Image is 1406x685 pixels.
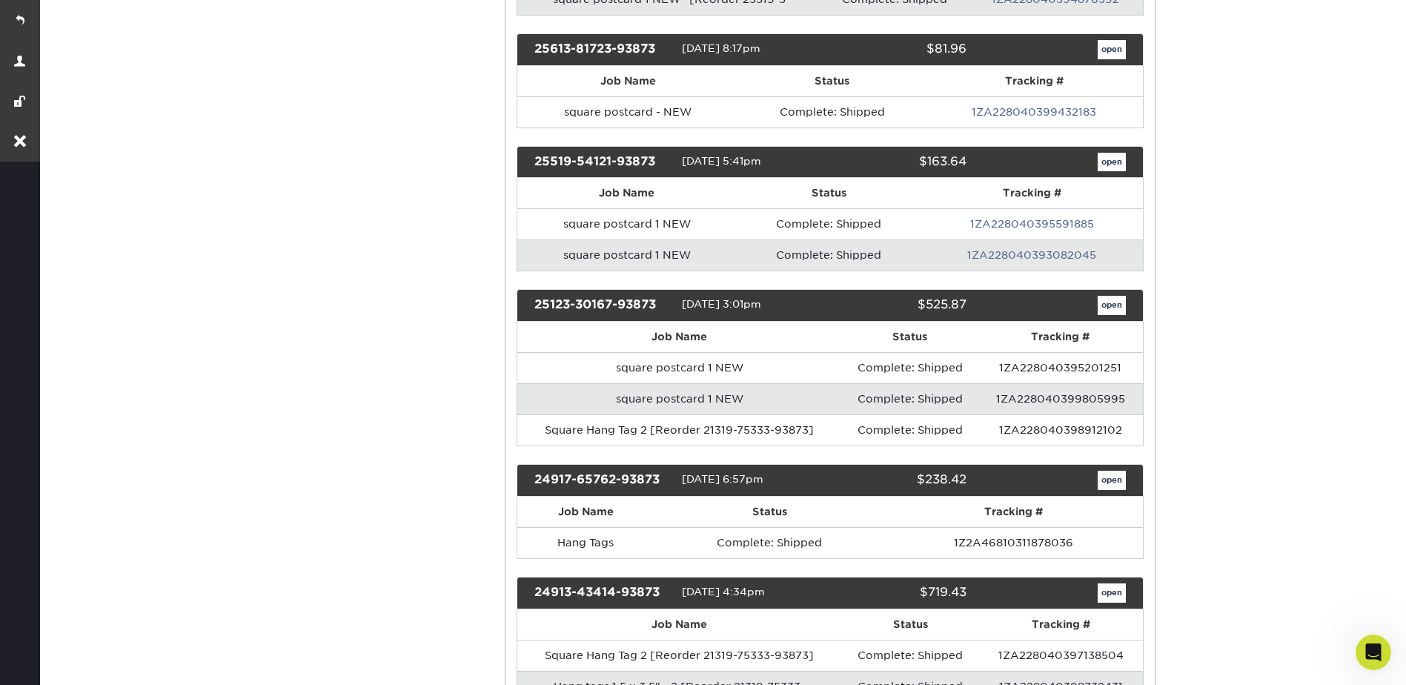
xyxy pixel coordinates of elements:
a: open [1098,296,1126,315]
a: open [1098,40,1126,59]
td: Complete: Shipped [842,640,979,671]
td: 1Z2A46810311878036 [885,527,1143,558]
div: $238.42 [819,471,978,490]
td: Complete: Shipped [737,208,921,239]
th: Job Name [517,497,654,527]
div: $81.96 [819,40,978,59]
td: Square Hang Tag 2 [Reorder 21319-75333-93873] [517,640,842,671]
th: Tracking # [885,497,1143,527]
a: open [1098,583,1126,603]
th: Status [737,178,921,208]
td: Complete: Shipped [841,414,978,446]
td: square postcard 1 NEW [517,352,841,383]
span: [DATE] 4:34pm [682,586,765,598]
div: 24917-65762-93873 [523,471,682,490]
th: Tracking # [979,609,1143,640]
th: Tracking # [978,322,1142,352]
iframe: Intercom live chat [1356,635,1391,670]
th: Tracking # [921,178,1143,208]
div: $719.43 [819,583,978,603]
a: open [1098,153,1126,172]
div: 25123-30167-93873 [523,296,682,315]
td: 1ZA228040395201251 [978,352,1142,383]
td: Complete: Shipped [739,96,926,128]
td: Square Hang Tag 2 [Reorder 21319-75333-93873] [517,414,841,446]
td: Hang Tags [517,527,654,558]
a: 1ZA228040395591885 [970,218,1094,230]
span: [DATE] 8:17pm [682,42,760,54]
td: Complete: Shipped [737,239,921,271]
td: Complete: Shipped [841,352,978,383]
th: Job Name [517,66,739,96]
a: open [1098,471,1126,490]
td: 1ZA228040399805995 [978,383,1142,414]
th: Status [841,322,978,352]
td: 1ZA228040398912102 [978,414,1142,446]
span: [DATE] 3:01pm [682,299,761,311]
div: $163.64 [819,153,978,172]
td: Complete: Shipped [841,383,978,414]
td: 1ZA228040397138504 [979,640,1143,671]
th: Status [739,66,926,96]
th: Job Name [517,322,841,352]
td: square postcard 1 NEW [517,239,737,271]
th: Status [842,609,979,640]
td: Complete: Shipped [654,527,884,558]
a: 1ZA228040393082045 [967,249,1096,261]
div: $525.87 [819,296,978,315]
td: square postcard - NEW [517,96,739,128]
th: Tracking # [926,66,1143,96]
a: 1ZA228040399432183 [972,106,1096,118]
div: 25613-81723-93873 [523,40,682,59]
td: square postcard 1 NEW [517,383,841,414]
td: square postcard 1 NEW [517,208,737,239]
span: [DATE] 6:57pm [682,473,763,485]
iframe: Google Customer Reviews [4,640,126,680]
th: Job Name [517,178,737,208]
th: Job Name [517,609,842,640]
div: 25519-54121-93873 [523,153,682,172]
div: 24913-43414-93873 [523,583,682,603]
span: [DATE] 5:41pm [682,155,761,167]
th: Status [654,497,884,527]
